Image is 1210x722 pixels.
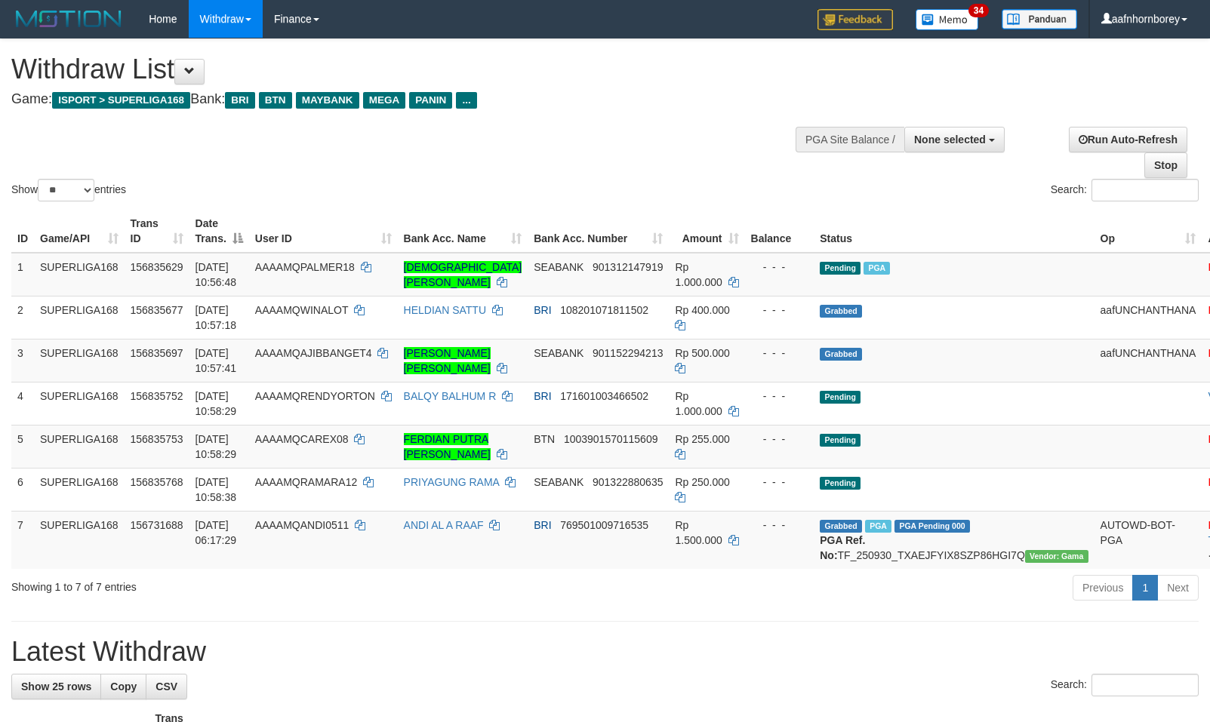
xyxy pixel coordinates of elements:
span: Rp 400.000 [675,304,729,316]
td: SUPERLIGA168 [34,511,125,569]
a: 1 [1132,575,1158,601]
span: Copy 108201071811502 to clipboard [560,304,648,316]
label: Search: [1051,179,1199,201]
th: Status [814,210,1094,253]
span: AAAAMQRAMARA12 [255,476,357,488]
span: Grabbed [820,520,862,533]
a: CSV [146,674,187,699]
span: BRI [534,390,551,402]
div: - - - [751,518,808,533]
a: HELDIAN SATTU [404,304,486,316]
span: BRI [225,92,254,109]
th: Bank Acc. Name: activate to sort column ascending [398,210,528,253]
td: AUTOWD-BOT-PGA [1095,511,1202,569]
span: None selected [914,134,986,146]
td: 5 [11,425,34,468]
span: Copy 769501009716535 to clipboard [560,519,648,531]
span: Rp 1.500.000 [675,519,722,546]
h1: Latest Withdraw [11,637,1199,667]
div: - - - [751,260,808,275]
td: aafUNCHANTHANA [1095,296,1202,339]
span: SEABANK [534,476,583,488]
td: 1 [11,253,34,296]
td: SUPERLIGA168 [34,296,125,339]
a: Run Auto-Refresh [1069,127,1187,152]
span: [DATE] 06:17:29 [196,519,237,546]
th: User ID: activate to sort column ascending [249,210,398,253]
span: [DATE] 10:58:29 [196,433,237,460]
a: [PERSON_NAME] [PERSON_NAME] [404,347,491,374]
span: 34 [968,4,989,17]
td: 3 [11,339,34,382]
span: Copy 901322880635 to clipboard [593,476,663,488]
span: Copy [110,681,137,693]
a: [DEMOGRAPHIC_DATA][PERSON_NAME] [404,261,522,288]
th: Game/API: activate to sort column ascending [34,210,125,253]
td: SUPERLIGA168 [34,339,125,382]
input: Search: [1091,179,1199,201]
span: Grabbed [820,348,862,361]
span: Vendor URL: https://trx31.1velocity.biz [1025,550,1088,563]
span: SEABANK [534,261,583,273]
span: AAAAMQAJIBBANGET4 [255,347,372,359]
span: Pending [820,391,861,404]
a: Copy [100,674,146,699]
span: MEGA [363,92,406,109]
th: Amount: activate to sort column ascending [669,210,744,253]
b: PGA Ref. No: [820,534,865,561]
span: [DATE] 10:57:41 [196,347,237,374]
span: BRI [534,304,551,316]
span: PGA Pending [894,520,970,533]
td: 6 [11,468,34,511]
span: 156835697 [131,347,183,359]
td: SUPERLIGA168 [34,253,125,296]
a: Previous [1073,575,1133,601]
img: panduan.png [1002,9,1077,29]
span: 156835752 [131,390,183,402]
td: SUPERLIGA168 [34,425,125,468]
th: Trans ID: activate to sort column ascending [125,210,189,253]
td: 2 [11,296,34,339]
span: [DATE] 10:57:18 [196,304,237,331]
button: None selected [904,127,1005,152]
th: ID [11,210,34,253]
a: Show 25 rows [11,674,101,699]
a: ANDI AL A RAAF [404,519,484,531]
label: Search: [1051,674,1199,696]
div: PGA Site Balance / [796,127,904,152]
span: AAAAMQWINALOT [255,304,348,316]
td: SUPERLIGA168 [34,468,125,511]
span: BTN [259,92,292,109]
span: 156835629 [131,261,183,273]
span: [DATE] 10:58:29 [196,390,237,417]
div: - - - [751,346,808,361]
td: aafUNCHANTHANA [1095,339,1202,382]
select: Showentries [38,179,94,201]
th: Balance [745,210,814,253]
span: Copy 901152294213 to clipboard [593,347,663,359]
input: Search: [1091,674,1199,696]
span: Grabbed [820,305,862,318]
span: Rp 250.000 [675,476,729,488]
td: 4 [11,382,34,425]
span: Copy 171601003466502 to clipboard [560,390,648,402]
span: Rp 1.000.000 [675,261,722,288]
h4: Game: Bank: [11,92,792,107]
span: MAYBANK [296,92,359,109]
div: - - - [751,432,808,447]
a: Stop [1144,152,1187,178]
span: Pending [820,262,861,275]
span: Rp 255.000 [675,433,729,445]
span: Copy 901312147919 to clipboard [593,261,663,273]
label: Show entries [11,179,126,201]
td: TF_250930_TXAEJFYIX8SZP86HGI7Q [814,511,1094,569]
span: BTN [534,433,555,445]
img: Feedback.jpg [817,9,893,30]
span: 156835753 [131,433,183,445]
span: [DATE] 10:56:48 [196,261,237,288]
span: Copy 1003901570115609 to clipboard [564,433,658,445]
a: BALQY BALHUM R [404,390,497,402]
th: Bank Acc. Number: activate to sort column ascending [528,210,669,253]
span: Pending [820,477,861,490]
span: Marked by aafromsomean [865,520,891,533]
